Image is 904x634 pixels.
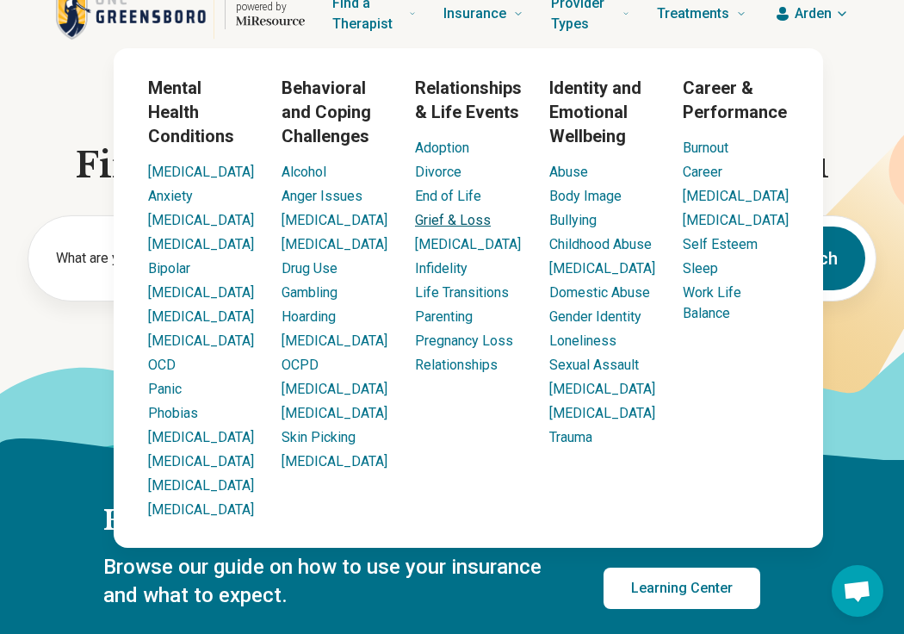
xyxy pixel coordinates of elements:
[549,76,655,148] h3: Identity and Emotional Wellbeing
[415,188,481,204] a: End of Life
[549,164,588,180] a: Abuse
[148,284,254,301] a: [MEDICAL_DATA]
[148,308,254,325] a: [MEDICAL_DATA]
[774,3,849,24] button: Arden
[282,405,387,421] a: [MEDICAL_DATA]
[415,164,461,180] a: Divorce
[683,260,718,277] a: Sleep
[103,553,562,611] p: Browse our guide on how to use your insurance and what to expect.
[282,453,387,469] a: [MEDICAL_DATA]
[415,284,509,301] a: Life Transitions
[282,188,362,204] a: Anger Issues
[282,212,387,228] a: [MEDICAL_DATA]
[282,357,319,373] a: OCPD
[148,477,254,494] a: [MEDICAL_DATA]
[657,2,729,26] span: Treatments
[282,76,387,148] h3: Behavioral and Coping Challenges
[148,357,176,373] a: OCD
[683,76,789,124] h3: Career & Performance
[282,429,356,445] a: Skin Picking
[282,333,387,349] a: [MEDICAL_DATA]
[148,212,254,228] a: [MEDICAL_DATA]
[683,212,789,228] a: [MEDICAL_DATA]
[148,164,254,180] a: [MEDICAL_DATA]
[282,381,387,397] a: [MEDICAL_DATA]
[148,501,254,518] a: [MEDICAL_DATA]
[683,140,728,156] a: Burnout
[443,2,506,26] span: Insurance
[148,76,254,148] h3: Mental Health Conditions
[148,453,254,469] a: [MEDICAL_DATA]
[415,357,498,373] a: Relationships
[148,188,193,204] a: Anxiety
[148,333,254,349] a: [MEDICAL_DATA]
[282,236,387,252] a: [MEDICAL_DATA]
[549,429,592,445] a: Trauma
[148,236,254,252] a: [MEDICAL_DATA]
[415,76,522,124] h3: Relationships & Life Events
[148,381,182,397] a: Panic
[282,164,326,180] a: Alcohol
[415,308,473,325] a: Parenting
[415,260,467,277] a: Infidelity
[415,333,513,349] a: Pregnancy Loss
[683,284,741,321] a: Work Life Balance
[282,284,337,301] a: Gambling
[795,3,832,24] span: Arden
[604,568,760,609] a: Learning Center
[282,260,337,277] a: Drug Use
[148,405,198,421] a: Phobias
[148,429,254,445] a: [MEDICAL_DATA]
[415,140,469,156] a: Adoption
[282,308,336,325] a: Hoarding
[549,284,650,301] a: Domestic Abuse
[415,236,521,252] a: [MEDICAL_DATA]
[415,212,491,228] a: Grief & Loss
[832,565,883,617] div: Open chat
[549,188,622,204] a: Body Image
[549,308,641,325] a: Gender Identity
[549,260,655,277] a: [MEDICAL_DATA]
[683,164,722,180] a: Career
[683,236,758,252] a: Self Esteem
[683,188,789,204] a: [MEDICAL_DATA]
[549,405,655,421] a: [MEDICAL_DATA]
[549,212,597,228] a: Bullying
[549,357,639,373] a: Sexual Assault
[148,260,190,277] a: Bipolar
[549,381,655,397] a: [MEDICAL_DATA]
[549,333,616,349] a: Loneliness
[549,236,652,252] a: Childhood Abuse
